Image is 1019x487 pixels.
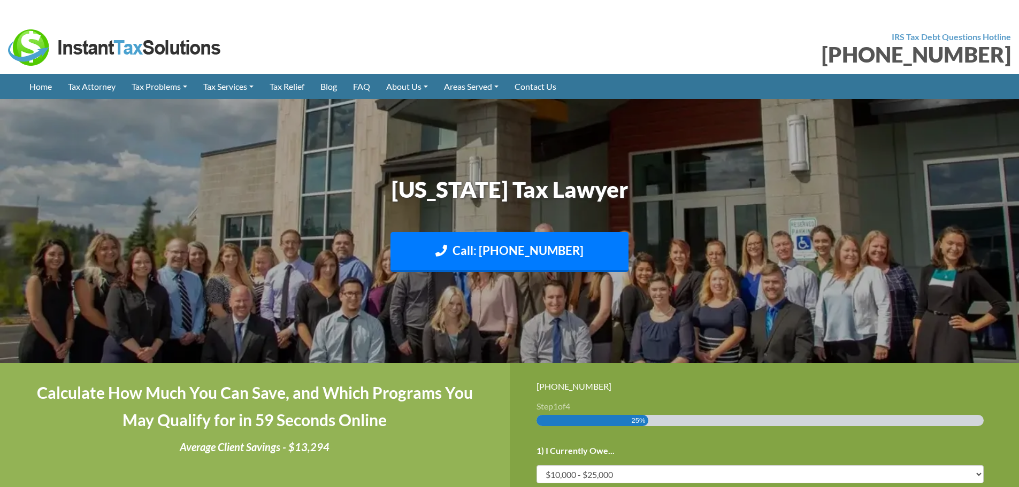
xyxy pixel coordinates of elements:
a: Contact Us [507,74,564,99]
span: 25% [632,415,646,426]
div: [PHONE_NUMBER] [537,379,993,393]
a: Tax Services [195,74,262,99]
a: Instant Tax Solutions Logo [8,41,222,51]
a: Home [21,74,60,99]
i: Average Client Savings - $13,294 [180,440,330,453]
span: 1 [553,401,558,411]
strong: IRS Tax Debt Questions Hotline [892,32,1011,42]
label: 1) I Currently Owe... [537,445,615,457]
a: Call: [PHONE_NUMBER] [390,232,629,272]
img: Instant Tax Solutions Logo [8,29,222,66]
h4: Calculate How Much You Can Save, and Which Programs You May Qualify for in 59 Seconds Online [27,379,483,434]
a: Blog [312,74,345,99]
a: Tax Attorney [60,74,124,99]
a: Areas Served [436,74,507,99]
h3: Step of [537,402,993,411]
a: Tax Problems [124,74,195,99]
a: About Us [378,74,436,99]
a: Tax Relief [262,74,312,99]
h1: [US_STATE] Tax Lawyer [213,174,807,205]
a: FAQ [345,74,378,99]
div: [PHONE_NUMBER] [518,44,1012,65]
span: 4 [565,401,570,411]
